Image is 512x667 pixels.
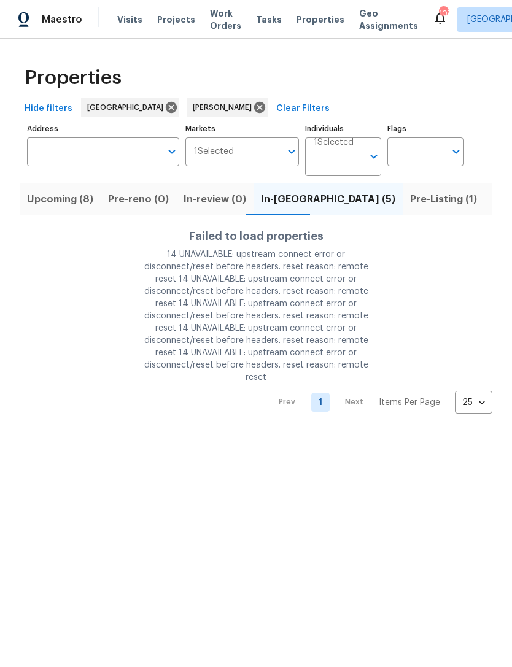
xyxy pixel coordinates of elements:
span: Pre-reno (0) [108,191,169,208]
span: 1 Selected [314,137,354,148]
span: Maestro [42,13,82,26]
a: Goto page 1 [311,393,330,412]
nav: Pagination Navigation [267,391,492,414]
button: Hide filters [20,98,77,120]
h4: Failed to load properties [133,230,379,242]
span: Clear Filters [276,101,330,117]
div: 25 [455,387,492,418]
span: [PERSON_NAME] [193,101,257,114]
span: Upcoming (8) [27,191,93,208]
button: Clear Filters [271,98,335,120]
span: In-review (0) [184,191,246,208]
span: Visits [117,13,142,26]
div: 107 [439,7,448,20]
p: Items Per Page [379,396,440,409]
span: Properties [297,13,344,26]
span: [GEOGRAPHIC_DATA] [87,101,168,114]
span: Tasks [256,15,282,24]
span: Geo Assignments [359,7,418,32]
span: Properties [25,72,122,84]
label: Flags [387,125,464,133]
span: Work Orders [210,7,241,32]
label: Individuals [305,125,381,133]
div: [PERSON_NAME] [187,98,268,117]
span: In-[GEOGRAPHIC_DATA] (5) [261,191,395,208]
span: Pre-Listing (1) [410,191,477,208]
div: [GEOGRAPHIC_DATA] [81,98,179,117]
button: Open [365,148,382,165]
button: Open [283,143,300,160]
button: Open [163,143,180,160]
div: 14 UNAVAILABLE: upstream connect error or disconnect/reset before headers. reset reason: remote r... [133,249,379,384]
label: Markets [185,125,300,133]
button: Open [448,143,465,160]
span: Projects [157,13,195,26]
label: Address [27,125,179,133]
span: 1 Selected [194,147,234,157]
span: Hide filters [25,101,72,117]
